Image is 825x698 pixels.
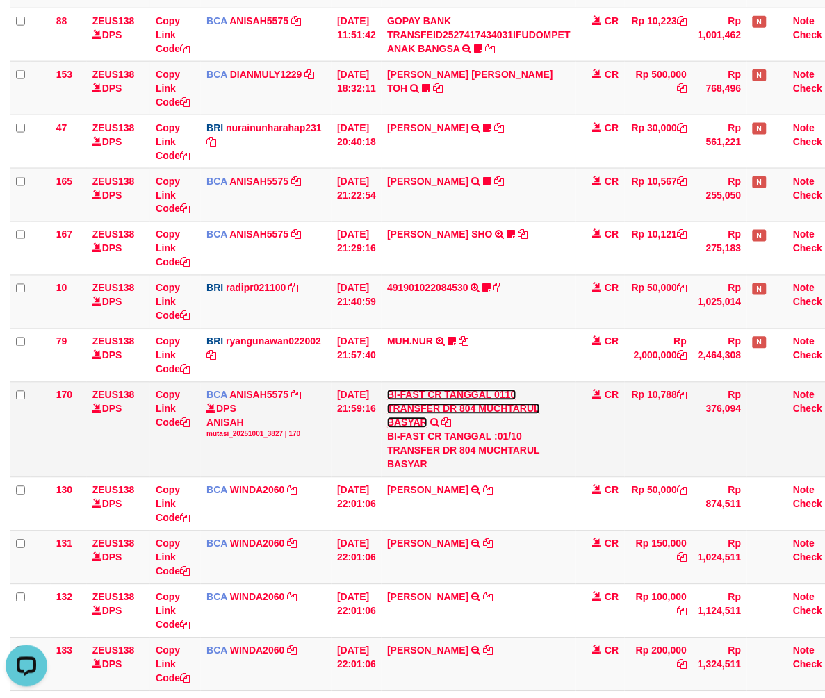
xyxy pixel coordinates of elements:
[332,168,382,222] td: [DATE] 21:22:54
[484,485,493,496] a: Copy REYHAN AGA ARIESA to clipboard
[605,390,619,401] span: CR
[625,477,693,531] td: Rp 50,000
[387,283,468,294] a: 491901022084530
[92,283,135,294] a: ZEUS138
[753,16,767,28] span: Has Note
[206,538,227,549] span: BCA
[156,15,190,54] a: Copy Link Code
[291,229,301,240] a: Copy ANISAH5575 to clipboard
[677,390,687,401] a: Copy Rp 10,788 to clipboard
[92,336,135,347] a: ZEUS138
[625,168,693,222] td: Rp 10,567
[793,297,822,308] a: Check
[287,485,297,496] a: Copy WINDA2060 to clipboard
[625,222,693,275] td: Rp 10,121
[692,477,746,531] td: Rp 874,511
[387,229,493,240] a: [PERSON_NAME] SHO
[677,15,687,26] a: Copy Rp 10,223 to clipboard
[332,222,382,275] td: [DATE] 21:29:16
[332,275,382,329] td: [DATE] 21:40:59
[87,584,150,638] td: DPS
[291,390,301,401] a: Copy ANISAH5575 to clipboard
[332,61,382,115] td: [DATE] 18:32:11
[793,350,822,361] a: Check
[442,417,452,429] a: Copy BI-FAST CR TANGGAL 0110 TRANSFER DR 804 MUCHTARUL BASYAR to clipboard
[156,592,190,631] a: Copy Link Code
[56,592,72,603] span: 132
[230,69,302,80] a: DIANMULY1229
[677,83,687,94] a: Copy Rp 500,000 to clipboard
[226,283,286,294] a: radipr021100
[206,485,227,496] span: BCA
[92,122,135,133] a: ZEUS138
[56,122,67,133] span: 47
[229,15,288,26] a: ANISAH5575
[387,336,433,347] a: MUH.NUR
[87,382,150,477] td: DPS
[753,123,767,135] span: Has Note
[387,69,553,94] a: [PERSON_NAME] [PERSON_NAME] TOH
[625,638,693,691] td: Rp 200,000
[387,645,468,656] a: [PERSON_NAME]
[605,485,619,496] span: CR
[92,69,135,80] a: ZEUS138
[625,61,693,115] td: Rp 500,000
[156,283,190,322] a: Copy Link Code
[753,176,767,188] span: Has Note
[87,8,150,61] td: DPS
[753,230,767,242] span: Has Note
[92,645,135,656] a: ZEUS138
[692,382,746,477] td: Rp 376,094
[156,69,190,108] a: Copy Link Code
[677,659,687,670] a: Copy Rp 200,000 to clipboard
[230,485,285,496] a: WINDA2060
[206,229,227,240] span: BCA
[56,336,67,347] span: 79
[793,69,815,80] a: Note
[793,659,822,670] a: Check
[332,8,382,61] td: [DATE] 11:51:42
[206,136,216,147] a: Copy nurainunharahap231 to clipboard
[56,15,67,26] span: 88
[87,638,150,691] td: DPS
[87,531,150,584] td: DPS
[92,390,135,401] a: ZEUS138
[605,176,619,187] span: CR
[484,592,493,603] a: Copy HENRY YACOB SELAN to clipboard
[677,176,687,187] a: Copy Rp 10,567 to clipboard
[56,176,72,187] span: 165
[229,229,288,240] a: ANISAH5575
[387,538,468,549] a: [PERSON_NAME]
[229,390,288,401] a: ANISAH5575
[793,552,822,563] a: Check
[625,8,693,61] td: Rp 10,223
[287,538,297,549] a: Copy WINDA2060 to clipboard
[305,69,315,80] a: Copy DIANMULY1229 to clipboard
[87,168,150,222] td: DPS
[156,176,190,215] a: Copy Link Code
[605,592,619,603] span: CR
[692,638,746,691] td: Rp 1,324,511
[793,645,815,656] a: Note
[625,115,693,168] td: Rp 30,000
[206,402,326,440] div: DPS ANISAH
[793,243,822,254] a: Check
[56,390,72,401] span: 170
[605,15,619,26] span: CR
[332,115,382,168] td: [DATE] 20:40:18
[793,606,822,617] a: Check
[291,176,301,187] a: Copy ANISAH5575 to clipboard
[56,645,72,656] span: 133
[484,538,493,549] a: Copy MUHAMMAD SARIFFUDI to clipboard
[793,190,822,201] a: Check
[518,229,528,240] a: Copy MUHAMMAD HIQNI SHO to clipboard
[433,83,443,94] a: Copy CARINA OCTAVIA TOH to clipboard
[156,336,190,375] a: Copy Link Code
[625,584,693,638] td: Rp 100,000
[793,499,822,510] a: Check
[92,485,135,496] a: ZEUS138
[692,8,746,61] td: Rp 1,001,462
[793,390,815,401] a: Note
[226,336,321,347] a: ryangunawan022002
[677,122,687,133] a: Copy Rp 30,000 to clipboard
